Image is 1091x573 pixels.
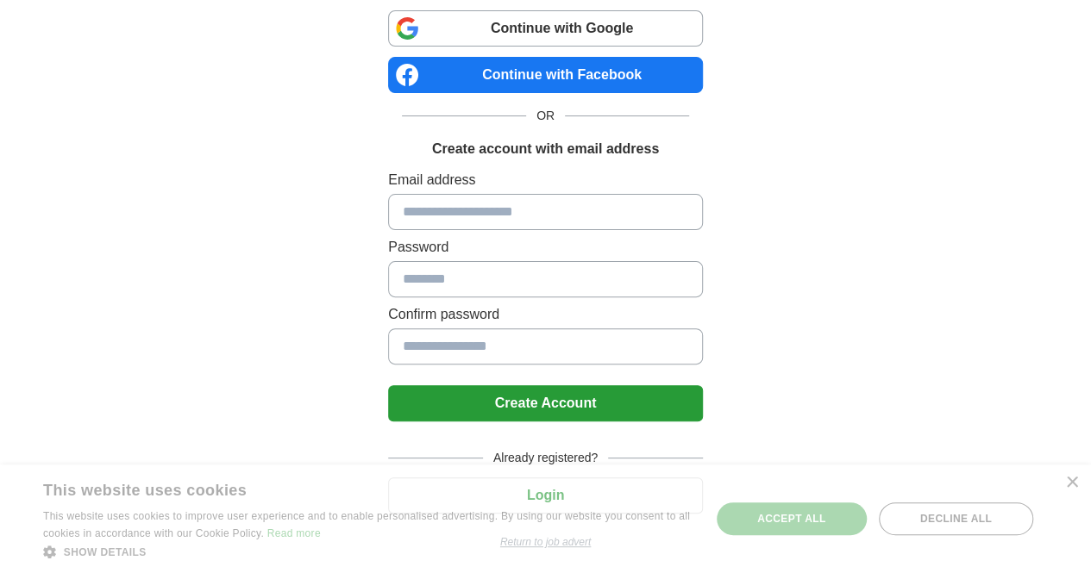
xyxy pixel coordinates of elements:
[717,502,867,535] div: Accept all
[879,502,1033,535] div: Decline all
[1065,476,1078,489] div: Close
[388,304,703,325] label: Confirm password
[388,10,703,47] a: Continue with Google
[43,475,648,501] div: This website uses cookies
[388,57,703,93] a: Continue with Facebook
[388,170,703,190] label: Email address
[483,449,608,467] span: Already registered?
[43,510,690,539] span: This website uses cookies to improve user experience and to enable personalised advertising. By u...
[267,527,321,539] a: Read more, opens a new window
[64,546,147,558] span: Show details
[526,107,565,125] span: OR
[432,139,659,159] h1: Create account with email address
[43,543,691,560] div: Show details
[388,385,703,421] button: Create Account
[388,237,703,258] label: Password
